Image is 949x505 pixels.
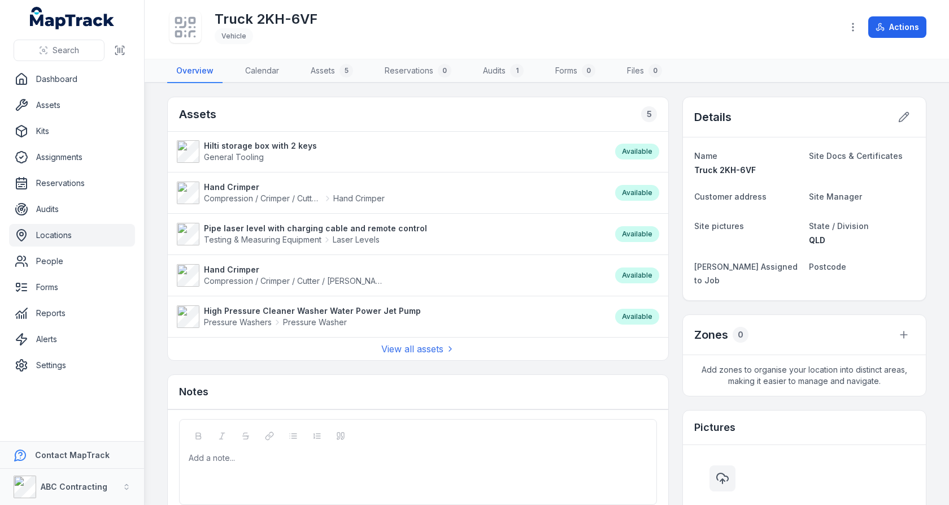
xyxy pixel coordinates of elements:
[694,192,767,201] span: Customer address
[204,234,321,245] span: Testing & Measuring Equipment
[546,59,604,83] a: Forms0
[694,420,735,435] h3: Pictures
[694,151,717,161] span: Name
[177,140,604,163] a: Hilti storage box with 2 keysGeneral Tooling
[809,192,862,201] span: Site Manager
[809,221,869,231] span: State / Division
[615,309,659,325] div: Available
[215,10,317,28] h1: Truck 2KH-6VF
[641,106,657,122] div: 5
[9,198,135,221] a: Audits
[618,59,671,83] a: Files0
[733,327,748,343] div: 0
[179,106,216,122] h2: Assets
[204,223,427,234] strong: Pipe laser level with charging cable and remote control
[9,120,135,143] a: Kits
[694,109,732,125] h2: Details
[694,327,728,343] h2: Zones
[510,64,524,77] div: 1
[381,342,455,356] a: View all assets
[615,226,659,242] div: Available
[204,276,390,286] span: Compression / Crimper / Cutter / [PERSON_NAME]
[438,64,451,77] div: 0
[236,59,288,83] a: Calendar
[9,146,135,169] a: Assignments
[694,221,744,231] span: Site pictures
[694,165,756,175] span: Truck 2KH-6VF
[204,193,322,204] span: Compression / Crimper / Cutter / [PERSON_NAME]
[9,354,135,377] a: Settings
[9,94,135,116] a: Assets
[9,302,135,325] a: Reports
[204,317,272,328] span: Pressure Washers
[167,59,223,83] a: Overview
[615,185,659,201] div: Available
[683,355,926,396] span: Add zones to organise your location into distinct areas, making it easier to manage and navigate.
[14,40,105,61] button: Search
[9,224,135,247] a: Locations
[474,59,533,83] a: Audits1
[215,28,253,44] div: Vehicle
[204,182,385,193] strong: Hand Crimper
[582,64,595,77] div: 0
[9,276,135,299] a: Forms
[9,68,135,90] a: Dashboard
[9,250,135,273] a: People
[204,140,317,152] strong: Hilti storage box with 2 keys
[809,262,846,271] span: Postcode
[376,59,460,83] a: Reservations0
[177,182,604,204] a: Hand CrimperCompression / Crimper / Cutter / [PERSON_NAME]Hand Crimper
[177,264,604,287] a: Hand CrimperCompression / Crimper / Cutter / [PERSON_NAME]
[177,305,604,328] a: High Pressure Cleaner Washer Water Power Jet PumpPressure WashersPressure Washer
[615,267,659,283] div: Available
[615,144,659,159] div: Available
[302,59,362,83] a: Assets5
[333,234,380,245] span: Laser Levels
[35,450,110,460] strong: Contact MapTrack
[177,223,604,245] a: Pipe laser level with charging cable and remote controlTesting & Measuring EquipmentLaser Levels
[9,328,135,351] a: Alerts
[648,64,662,77] div: 0
[694,262,798,285] span: [PERSON_NAME] Assigned to Job
[204,152,264,162] span: General Tooling
[30,7,115,29] a: MapTrack
[809,235,825,245] span: QLD
[53,45,79,56] span: Search
[809,151,903,161] span: Site Docs & Certificates
[204,264,385,275] strong: Hand Crimper
[339,64,353,77] div: 5
[41,482,107,491] strong: ABC Contracting
[204,305,421,317] strong: High Pressure Cleaner Washer Water Power Jet Pump
[9,172,135,195] a: Reservations
[179,384,208,400] h3: Notes
[283,317,347,328] span: Pressure Washer
[333,193,385,204] span: Hand Crimper
[868,16,926,38] button: Actions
